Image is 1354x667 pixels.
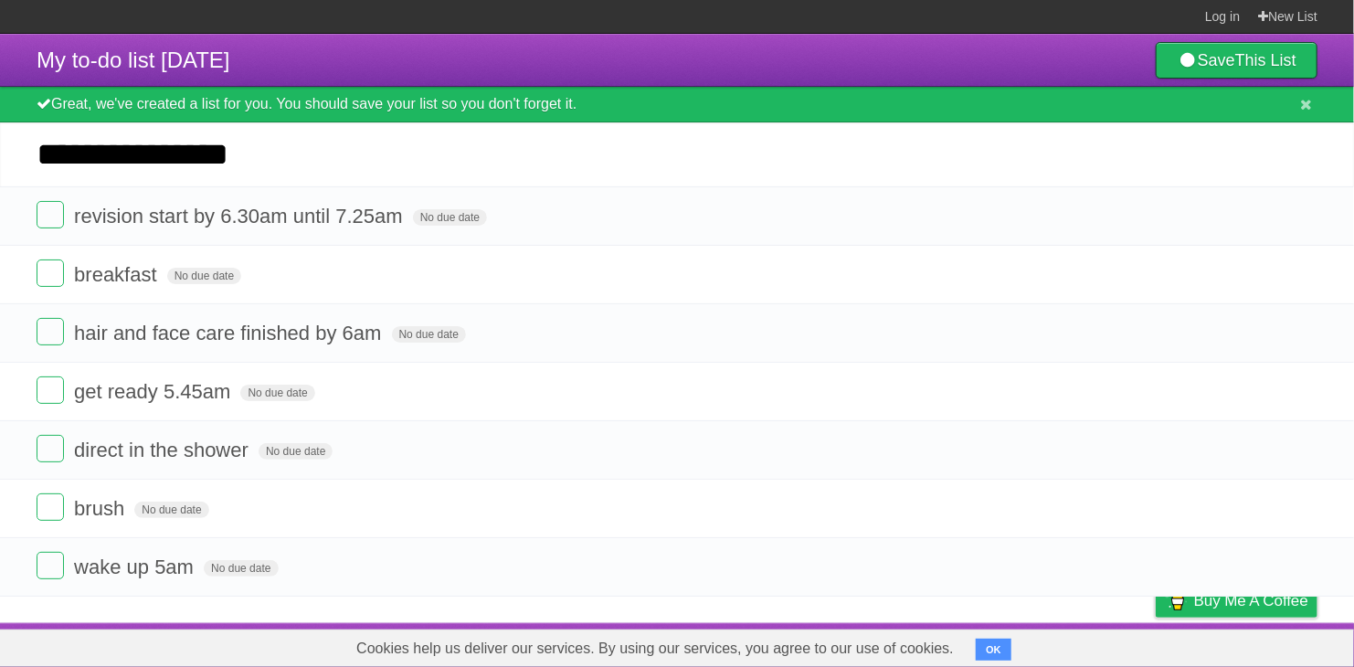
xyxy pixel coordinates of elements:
span: No due date [167,268,241,284]
img: Buy me a coffee [1165,585,1190,616]
a: Privacy [1132,628,1179,662]
a: SaveThis List [1156,42,1317,79]
span: No due date [259,443,333,460]
span: No due date [204,560,278,577]
label: Done [37,493,64,521]
label: Done [37,376,64,404]
button: OK [976,639,1011,661]
label: Done [37,552,64,579]
label: Done [37,201,64,228]
a: Buy me a coffee [1156,584,1317,618]
span: No due date [240,385,314,401]
span: No due date [392,326,466,343]
span: brush [74,497,129,520]
b: This List [1235,51,1296,69]
span: revision start by 6.30am until 7.25am [74,205,407,228]
a: Terms [1070,628,1110,662]
a: About [913,628,951,662]
span: Cookies help us deliver our services. By using our services, you agree to our use of cookies. [338,630,972,667]
label: Done [37,318,64,345]
a: Developers [973,628,1047,662]
span: No due date [134,502,208,518]
span: breakfast [74,263,162,286]
span: direct in the shower [74,439,253,461]
span: get ready 5.45am [74,380,235,403]
span: wake up 5am [74,556,198,578]
span: hair and face care finished by 6am [74,322,386,344]
span: My to-do list [DATE] [37,48,230,72]
label: Done [37,435,64,462]
label: Done [37,259,64,287]
span: No due date [413,209,487,226]
a: Suggest a feature [1202,628,1317,662]
span: Buy me a coffee [1194,585,1308,617]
